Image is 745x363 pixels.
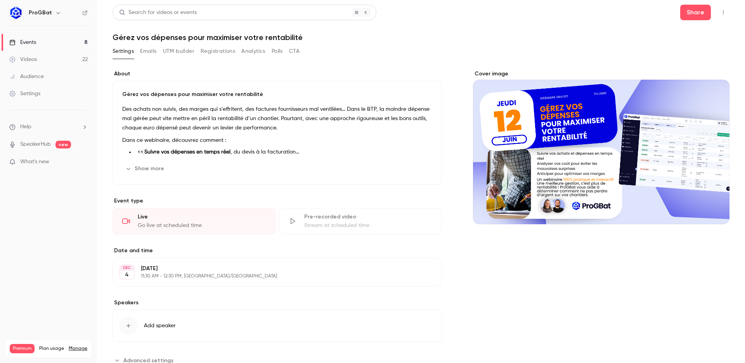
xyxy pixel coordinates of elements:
[122,162,169,175] button: Show more
[113,45,134,58] button: Settings
[163,45,194,58] button: UTM builder
[9,56,37,63] div: Videos
[120,265,134,271] div: DEC
[144,322,176,330] span: Add speaker
[113,247,442,255] label: Date and time
[122,136,432,145] p: Dans ce webinaire, découvrez comment :
[113,33,729,42] h1: Gérez vos dépenses pour maximiser votre rentabilité
[473,70,729,224] section: Cover image
[39,346,64,352] span: Plan usage
[140,45,156,58] button: Emails
[138,213,266,221] div: Live
[20,123,31,131] span: Help
[122,105,432,133] p: Des achats non suivis, des marges qui s’effritent, des factures fournisseurs mal ventilées… Dans ...
[241,45,265,58] button: Analytics
[119,9,197,17] div: Search for videos or events
[135,148,432,156] li: 👀 , du devis à la facturation
[9,38,36,46] div: Events
[304,213,433,221] div: Pre-recorded video
[141,265,401,272] p: [DATE]
[122,91,432,98] p: Gérez vos dépenses pour maximiser votre rentabilité
[144,149,230,155] strong: Suivre vos dépenses en temps réel
[473,70,729,78] label: Cover image
[201,45,235,58] button: Registrations
[55,141,71,148] span: new
[10,344,35,353] span: Premium
[29,9,52,17] h6: ProGBat
[78,159,88,166] iframe: Noticeable Trigger
[680,5,711,20] button: Share
[9,90,40,98] div: Settings
[289,45,300,58] button: CTA
[9,73,44,80] div: Audience
[20,158,49,166] span: What's new
[113,70,442,78] label: About
[9,123,88,131] li: help-dropdown-opener
[138,222,266,229] div: Go live at scheduled time
[113,197,442,205] p: Event type
[113,310,442,342] button: Add speaker
[69,346,87,352] a: Manage
[304,222,433,229] div: Stream at scheduled time
[113,299,442,307] label: Speakers
[141,273,401,279] p: 11:30 AM - 12:30 PM, [GEOGRAPHIC_DATA]/[GEOGRAPHIC_DATA]
[279,208,442,234] div: Pre-recorded videoStream at scheduled time
[10,7,22,19] img: ProGBat
[113,208,276,234] div: LiveGo live at scheduled time
[272,45,283,58] button: Polls
[20,140,51,148] a: SpeakerHub
[125,271,129,279] p: 4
